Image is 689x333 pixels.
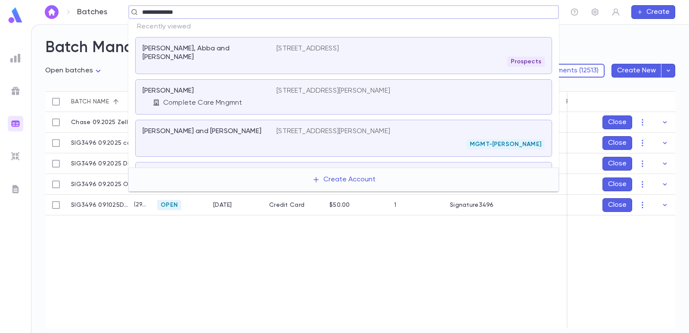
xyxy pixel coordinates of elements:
[157,202,181,209] span: Open
[10,151,21,162] img: imports_grey.530a8a0e642e233f2baf0ef88e8c9fcb.svg
[562,91,618,112] div: Recorded
[276,127,390,136] p: [STREET_ADDRESS][PERSON_NAME]
[602,177,632,191] button: Close
[71,91,109,112] div: Batch name
[265,195,325,215] div: Credit Card
[276,87,390,95] p: [STREET_ADDRESS][PERSON_NAME]
[71,181,137,188] p: SIG3496 09.2025 OJC
[128,19,559,34] p: Recently viewed
[602,157,632,171] button: Close
[47,9,57,16] img: home_white.a664292cf8c1dea59945f0da9f25487c.svg
[631,5,675,19] button: Create
[71,202,130,209] p: SIG3496 091025DMFcc
[329,202,350,209] div: $50.00
[394,202,396,209] div: 1
[71,119,132,126] p: Chase 09.2025 Zelle
[10,53,21,63] img: reports_grey.c525e4749d1bce6a11f5fe2a8de1b229.svg
[602,115,632,129] button: Close
[466,141,545,148] span: MGMT-[PERSON_NAME]
[77,7,107,17] p: Batches
[602,136,632,150] button: Close
[276,44,339,53] p: [STREET_ADDRESS]
[143,87,194,95] p: [PERSON_NAME]
[163,99,242,107] p: Complete Care Mngmnt
[130,201,149,209] p: ( 2946 )
[566,91,599,112] div: Recorded
[10,118,21,129] img: batches_gradient.0a22e14384a92aa4cd678275c0c39cc4.svg
[10,86,21,96] img: campaigns_grey.99e729a5f7ee94e3726e6486bddda8f1.svg
[45,64,103,78] div: Open batches
[611,64,661,78] button: Create New
[67,91,153,112] div: Batch name
[71,160,131,167] p: SIG3496 09.2025 DF
[450,202,494,209] div: Signature3496
[213,202,232,209] div: 9/10/2025
[109,95,123,109] button: Sort
[143,44,266,62] p: [PERSON_NAME], Abba and [PERSON_NAME]
[45,67,93,74] span: Open batches
[519,64,605,78] button: Batch Payments (12513)
[507,58,545,65] span: Prospects
[305,171,382,188] button: Create Account
[71,140,130,146] p: SIG3496 09.2025 cc
[143,127,261,136] p: [PERSON_NAME] and [PERSON_NAME]
[10,184,21,194] img: letters_grey.7941b92b52307dd3b8a917253454ce1c.svg
[7,7,24,24] img: logo
[602,198,632,212] button: Close
[45,38,675,57] h2: Batch Manager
